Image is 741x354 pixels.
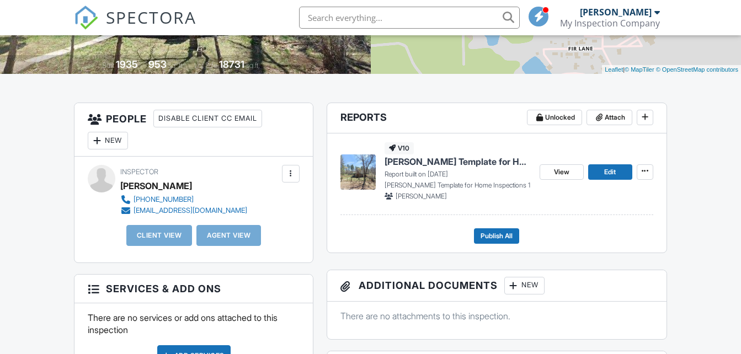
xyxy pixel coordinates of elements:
[246,61,260,69] span: sq.ft.
[560,18,660,29] div: My Inspection Company
[219,58,244,70] div: 18731
[120,194,247,205] a: [PHONE_NUMBER]
[102,61,114,69] span: Built
[134,195,194,204] div: [PHONE_NUMBER]
[120,168,158,176] span: Inspector
[120,178,192,194] div: [PERSON_NAME]
[74,15,196,38] a: SPECTORA
[134,206,247,215] div: [EMAIL_ADDRESS][DOMAIN_NAME]
[74,103,313,157] h3: People
[602,65,741,74] div: |
[116,58,138,70] div: 1935
[340,310,653,322] p: There are no attachments to this inspection.
[168,61,184,69] span: sq. ft.
[299,7,520,29] input: Search everything...
[106,6,196,29] span: SPECTORA
[74,275,313,303] h3: Services & Add ons
[504,277,545,294] div: New
[74,6,98,30] img: The Best Home Inspection Software - Spectora
[194,61,217,69] span: Lot Size
[625,66,654,73] a: © MapTiler
[148,58,167,70] div: 953
[580,7,652,18] div: [PERSON_NAME]
[153,110,262,127] div: Disable Client CC Email
[605,66,623,73] a: Leaflet
[656,66,738,73] a: © OpenStreetMap contributors
[120,205,247,216] a: [EMAIL_ADDRESS][DOMAIN_NAME]
[88,132,128,149] div: New
[327,270,667,302] h3: Additional Documents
